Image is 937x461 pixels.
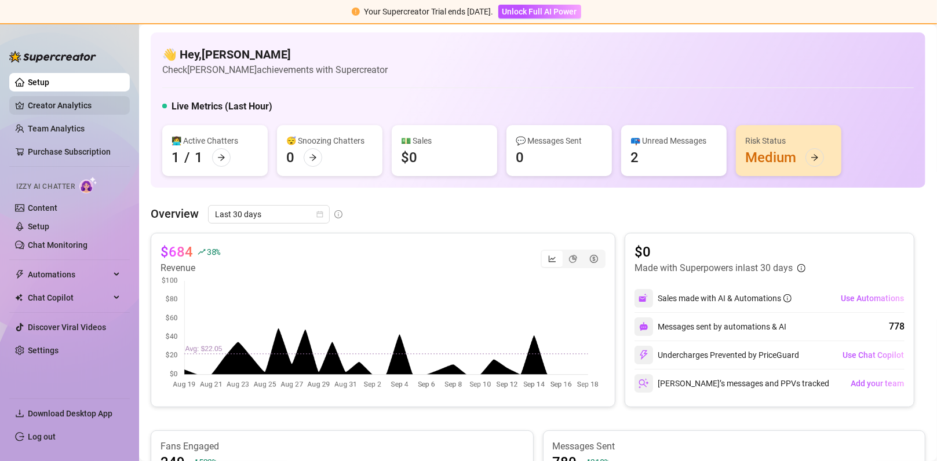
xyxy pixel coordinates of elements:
[401,134,488,147] div: 💵 Sales
[401,148,417,167] div: $0
[635,346,799,364] div: Undercharges Prevented by PriceGuard
[840,289,905,308] button: Use Automations
[28,409,112,418] span: Download Desktop App
[172,134,258,147] div: 👩‍💻 Active Chatters
[590,255,598,263] span: dollar-circle
[553,440,916,453] article: Messages Sent
[889,320,905,334] div: 778
[783,294,792,302] span: info-circle
[172,100,272,114] h5: Live Metrics (Last Hour)
[162,46,388,63] h4: 👋 Hey, [PERSON_NAME]
[635,261,793,275] article: Made with Superpowers in last 30 days
[286,134,373,147] div: 😴 Snoozing Chatters
[309,153,317,162] span: arrow-right
[28,96,121,115] a: Creator Analytics
[28,240,87,250] a: Chat Monitoring
[850,374,905,393] button: Add your team
[207,246,220,257] span: 38 %
[639,350,649,360] img: svg%3e
[28,432,56,441] a: Log out
[334,210,342,218] span: info-circle
[162,63,388,77] article: Check [PERSON_NAME] achievements with Supercreator
[630,148,639,167] div: 2
[161,243,193,261] article: $684
[217,153,225,162] span: arrow-right
[28,78,49,87] a: Setup
[569,255,577,263] span: pie-chart
[16,181,75,192] span: Izzy AI Chatter
[286,148,294,167] div: 0
[28,203,57,213] a: Content
[811,153,819,162] span: arrow-right
[516,134,603,147] div: 💬 Messages Sent
[364,7,494,16] span: Your Supercreator Trial ends [DATE].
[195,148,203,167] div: 1
[9,51,96,63] img: logo-BBDzfeDw.svg
[215,206,323,223] span: Last 30 days
[658,292,792,305] div: Sales made with AI & Automations
[851,379,904,388] span: Add your team
[635,243,805,261] article: $0
[841,294,904,303] span: Use Automations
[498,5,581,19] button: Unlock Full AI Power
[198,248,206,256] span: rise
[172,148,180,167] div: 1
[28,346,59,355] a: Settings
[15,270,24,279] span: thunderbolt
[797,264,805,272] span: info-circle
[639,293,649,303] img: svg%3e
[28,142,121,161] a: Purchase Subscription
[28,265,110,284] span: Automations
[541,250,606,268] div: segmented control
[161,440,524,453] article: Fans Engaged
[161,261,220,275] article: Revenue
[843,350,904,360] span: Use Chat Copilot
[28,222,49,231] a: Setup
[15,409,24,418] span: download
[316,211,323,218] span: calendar
[15,294,23,302] img: Chat Copilot
[635,317,786,336] div: Messages sent by automations & AI
[635,374,829,393] div: [PERSON_NAME]’s messages and PPVs tracked
[548,255,556,263] span: line-chart
[352,8,360,16] span: exclamation-circle
[79,177,97,193] img: AI Chatter
[639,378,649,389] img: svg%3e
[639,322,648,331] img: svg%3e
[151,205,199,222] article: Overview
[516,148,524,167] div: 0
[842,346,905,364] button: Use Chat Copilot
[630,134,717,147] div: 📪 Unread Messages
[745,134,832,147] div: Risk Status
[498,7,581,16] a: Unlock Full AI Power
[28,124,85,133] a: Team Analytics
[28,288,110,307] span: Chat Copilot
[502,7,577,16] span: Unlock Full AI Power
[28,323,106,332] a: Discover Viral Videos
